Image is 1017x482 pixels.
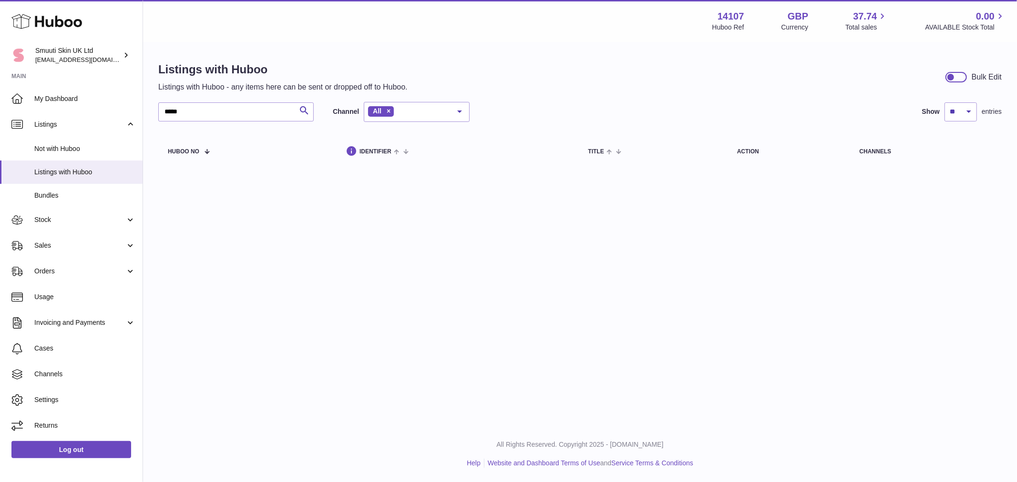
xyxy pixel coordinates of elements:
span: [EMAIL_ADDRESS][DOMAIN_NAME] [35,56,140,63]
span: identifier [360,149,391,155]
a: Website and Dashboard Terms of Use [488,459,600,467]
span: Sales [34,241,125,250]
div: Currency [781,23,809,32]
a: Log out [11,441,131,458]
strong: GBP [788,10,808,23]
div: action [737,149,841,155]
span: Settings [34,395,135,404]
a: 0.00 AVAILABLE Stock Total [925,10,1006,32]
label: Channel [333,107,359,116]
div: Huboo Ref [712,23,744,32]
p: Listings with Huboo - any items here can be sent or dropped off to Huboo. [158,82,408,92]
a: 37.74 Total sales [845,10,888,32]
a: Help [467,459,481,467]
span: Orders [34,267,125,276]
p: All Rights Reserved. Copyright 2025 - [DOMAIN_NAME] [151,440,1009,449]
span: Total sales [845,23,888,32]
span: Listings with Huboo [34,168,135,177]
img: internalAdmin-14107@internal.huboo.com [11,48,26,62]
span: entries [982,107,1002,116]
span: title [588,149,604,155]
span: Listings [34,120,125,129]
div: Bulk Edit [972,72,1002,82]
span: All [373,107,381,115]
strong: 14107 [718,10,744,23]
a: Service Terms & Conditions [611,459,693,467]
span: Bundles [34,191,135,200]
span: My Dashboard [34,94,135,103]
span: Channels [34,370,135,379]
li: and [484,459,693,468]
span: Cases [34,344,135,353]
span: AVAILABLE Stock Total [925,23,1006,32]
span: 0.00 [976,10,995,23]
span: Stock [34,215,125,224]
label: Show [922,107,940,116]
span: Huboo no [168,149,199,155]
span: 37.74 [853,10,877,23]
span: Invoicing and Payments [34,318,125,327]
div: channels [860,149,992,155]
h1: Listings with Huboo [158,62,408,77]
span: Usage [34,292,135,301]
span: Returns [34,421,135,430]
div: Smuuti Skin UK Ltd [35,46,121,64]
span: Not with Huboo [34,144,135,153]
